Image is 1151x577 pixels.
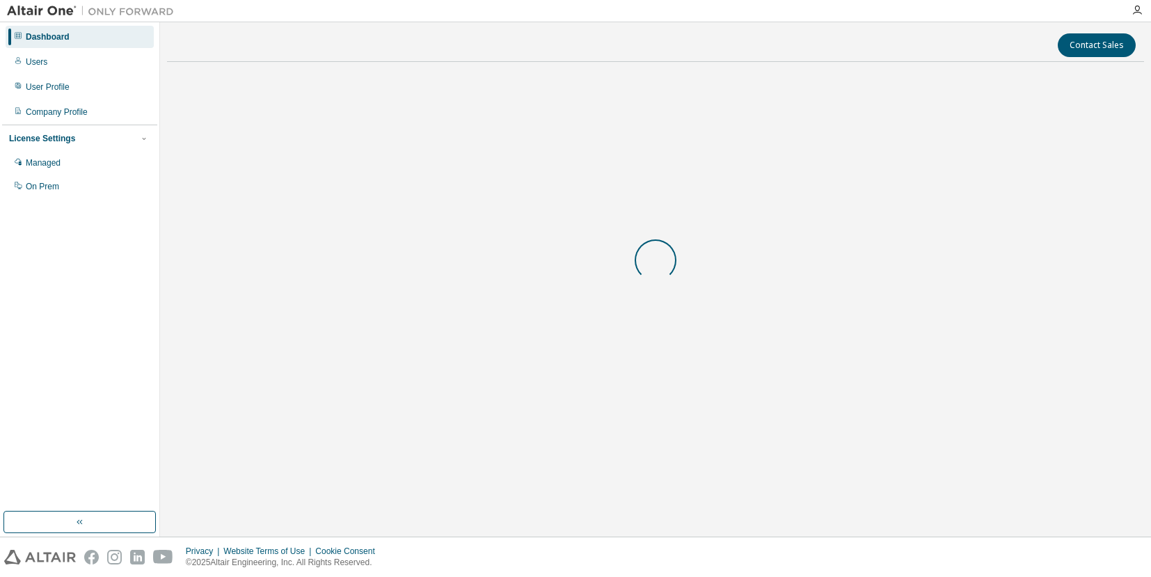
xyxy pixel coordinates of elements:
img: instagram.svg [107,550,122,564]
img: linkedin.svg [130,550,145,564]
div: Dashboard [26,31,70,42]
button: Contact Sales [1058,33,1136,57]
div: Website Terms of Use [223,546,315,557]
div: Users [26,56,47,68]
img: youtube.svg [153,550,173,564]
div: Privacy [186,546,223,557]
div: Company Profile [26,106,88,118]
div: Managed [26,157,61,168]
div: License Settings [9,133,75,144]
img: altair_logo.svg [4,550,76,564]
div: User Profile [26,81,70,93]
p: © 2025 Altair Engineering, Inc. All Rights Reserved. [186,557,383,569]
div: On Prem [26,181,59,192]
img: Altair One [7,4,181,18]
div: Cookie Consent [315,546,383,557]
img: facebook.svg [84,550,99,564]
